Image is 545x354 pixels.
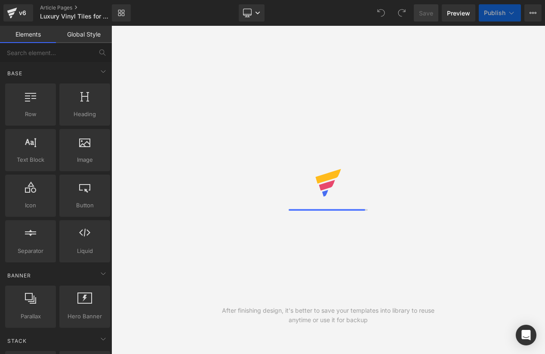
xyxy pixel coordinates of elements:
[393,4,410,22] button: Redo
[40,13,110,20] span: Luxury Vinyl Tiles for Kitchens &amp; Bathrooms | [PERSON_NAME] Flooring
[8,246,53,255] span: Separator
[62,246,108,255] span: Liquid
[8,201,53,210] span: Icon
[3,4,33,22] a: v6
[373,4,390,22] button: Undo
[62,110,108,119] span: Heading
[8,312,53,321] span: Parallax
[484,9,505,16] span: Publish
[442,4,475,22] a: Preview
[40,4,126,11] a: Article Pages
[56,26,112,43] a: Global Style
[8,155,53,164] span: Text Block
[220,306,437,325] div: After finishing design, it's better to save your templates into library to reuse anytime or use i...
[447,9,470,18] span: Preview
[6,337,28,345] span: Stack
[419,9,433,18] span: Save
[6,69,23,77] span: Base
[112,4,131,22] a: New Library
[62,312,108,321] span: Hero Banner
[8,110,53,119] span: Row
[479,4,521,22] button: Publish
[6,271,32,280] span: Banner
[516,325,536,345] div: Open Intercom Messenger
[17,7,28,18] div: v6
[524,4,542,22] button: More
[62,201,108,210] span: Button
[62,155,108,164] span: Image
